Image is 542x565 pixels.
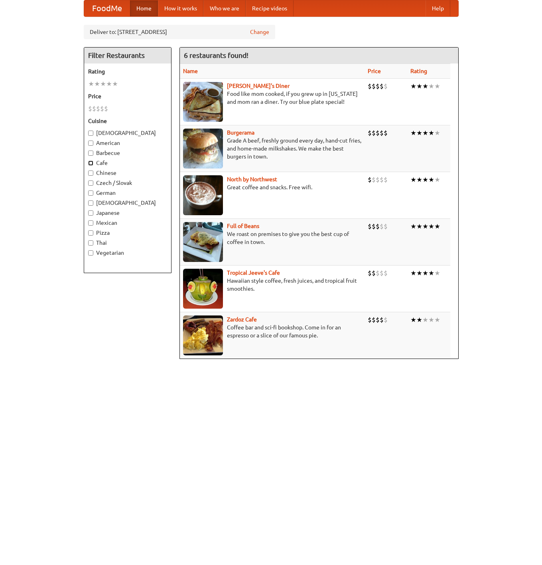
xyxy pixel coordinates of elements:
[88,220,93,226] input: Mexican
[88,190,93,196] input: German
[183,68,198,74] a: Name
[410,129,416,137] li: ★
[428,269,434,278] li: ★
[380,82,384,91] li: $
[88,149,167,157] label: Barbecue
[227,316,257,323] a: Zardoz Cafe
[227,83,290,89] b: [PERSON_NAME]'s Diner
[96,104,100,113] li: $
[183,183,361,191] p: Great coffee and snacks. Free wifi.
[183,323,361,339] p: Coffee bar and sci-fi bookshop. Come in for an espresso or a slice of our famous pie.
[422,82,428,91] li: ★
[434,269,440,278] li: ★
[384,222,388,231] li: $
[88,200,93,206] input: [DEMOGRAPHIC_DATA]
[434,82,440,91] li: ★
[416,222,422,231] li: ★
[92,104,96,113] li: $
[416,129,422,137] li: ★
[372,222,376,231] li: $
[372,315,376,324] li: $
[88,180,93,186] input: Czech / Slovak
[434,129,440,137] li: ★
[372,82,376,91] li: $
[434,315,440,324] li: ★
[88,67,167,75] h5: Rating
[410,315,416,324] li: ★
[183,82,223,122] img: sallys.jpg
[88,239,167,247] label: Thai
[184,52,248,59] ng-pluralize: 6 restaurants found!
[203,0,246,16] a: Who we are
[88,199,167,207] label: [DEMOGRAPHIC_DATA]
[183,90,361,106] p: Food like mom cooked, if you grew up in [US_STATE] and mom ran a diner. Try our blue plate special!
[376,82,380,91] li: $
[88,229,167,237] label: Pizza
[227,129,254,136] a: Burgerama
[88,219,167,227] label: Mexican
[410,269,416,278] li: ★
[434,222,440,231] li: ★
[100,79,106,88] li: ★
[227,270,280,276] a: Tropical Jeeve's Cafe
[88,249,167,257] label: Vegetarian
[106,79,112,88] li: ★
[428,129,434,137] li: ★
[410,222,416,231] li: ★
[384,82,388,91] li: $
[88,189,167,197] label: German
[368,175,372,184] li: $
[183,277,361,293] p: Hawaiian style coffee, fresh juices, and tropical fruit smoothies.
[410,175,416,184] li: ★
[368,129,372,137] li: $
[428,222,434,231] li: ★
[88,210,93,216] input: Japanese
[428,175,434,184] li: ★
[376,175,380,184] li: $
[227,176,277,182] a: North by Northwest
[384,269,388,278] li: $
[434,175,440,184] li: ★
[183,137,361,161] p: Grade A beef, freshly ground every day, hand-cut fries, and home-made milkshakes. We make the bes...
[416,315,422,324] li: ★
[88,170,93,176] input: Chinese
[428,315,434,324] li: ★
[416,82,422,91] li: ★
[410,68,427,74] a: Rating
[380,315,384,324] li: $
[88,139,167,147] label: American
[158,0,203,16] a: How it works
[380,222,384,231] li: $
[183,175,223,215] img: north.jpg
[372,175,376,184] li: $
[426,0,450,16] a: Help
[130,0,158,16] a: Home
[380,175,384,184] li: $
[227,223,259,229] a: Full of Beans
[104,104,108,113] li: $
[84,48,171,63] h4: Filter Restaurants
[368,315,372,324] li: $
[183,129,223,169] img: burgerama.jpg
[88,169,167,177] label: Chinese
[428,82,434,91] li: ★
[88,179,167,187] label: Czech / Slovak
[88,209,167,217] label: Japanese
[384,129,388,137] li: $
[422,315,428,324] li: ★
[88,131,93,136] input: [DEMOGRAPHIC_DATA]
[112,79,118,88] li: ★
[416,175,422,184] li: ★
[376,222,380,231] li: $
[246,0,294,16] a: Recipe videos
[422,175,428,184] li: ★
[376,315,380,324] li: $
[372,269,376,278] li: $
[183,315,223,355] img: zardoz.jpg
[100,104,104,113] li: $
[376,269,380,278] li: $
[88,79,94,88] li: ★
